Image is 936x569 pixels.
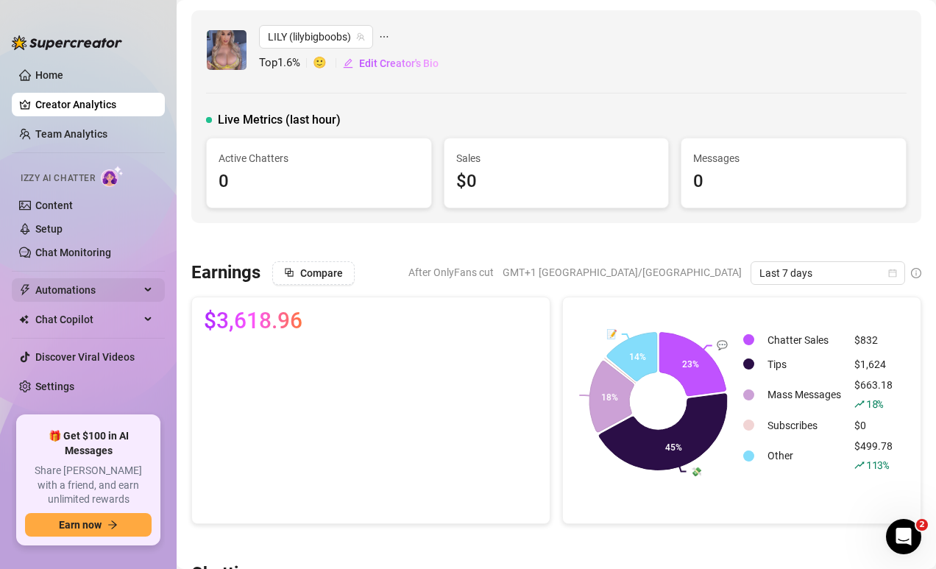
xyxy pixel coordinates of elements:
[356,32,365,41] span: team
[762,438,847,473] td: Other
[379,25,389,49] span: ellipsis
[854,377,893,412] div: $663.18
[207,30,247,70] img: lilybigboobs
[300,267,343,279] span: Compare
[35,93,153,116] a: Creator Analytics
[21,172,95,185] span: Izzy AI Chatter
[204,309,302,333] span: $3,618.96
[606,328,617,339] text: 📝
[35,278,140,302] span: Automations
[866,458,889,472] span: 113 %
[35,351,135,363] a: Discover Viral Videos
[219,168,419,196] div: 0
[107,520,118,530] span: arrow-right
[25,429,152,458] span: 🎁 Get $100 in AI Messages
[218,111,341,129] span: Live Metrics (last hour)
[35,381,74,392] a: Settings
[343,58,353,68] span: edit
[101,166,124,187] img: AI Chatter
[268,26,364,48] span: LILY (lilybigboobs)
[219,150,419,166] span: Active Chatters
[762,353,847,375] td: Tips
[259,54,313,72] span: Top 1.6 %
[759,262,896,284] span: Last 7 days
[284,267,294,278] span: block
[19,314,29,325] img: Chat Copilot
[408,261,494,283] span: After OnlyFans cut
[503,261,742,283] span: GMT+1 [GEOGRAPHIC_DATA]/[GEOGRAPHIC_DATA]
[456,150,657,166] span: Sales
[342,52,439,75] button: Edit Creator's Bio
[313,54,342,72] span: 🙂
[456,168,657,196] div: $0
[35,128,107,140] a: Team Analytics
[854,332,893,348] div: $832
[693,150,894,166] span: Messages
[25,513,152,537] button: Earn nowarrow-right
[886,519,921,554] iframe: Intercom live chat
[854,399,865,409] span: rise
[911,268,921,278] span: info-circle
[762,414,847,437] td: Subscribes
[35,223,63,235] a: Setup
[717,339,728,350] text: 💬
[12,35,122,50] img: logo-BBDzfeDw.svg
[19,284,31,296] span: thunderbolt
[35,247,111,258] a: Chat Monitoring
[693,168,894,196] div: 0
[359,57,439,69] span: Edit Creator's Bio
[866,397,883,411] span: 18 %
[191,261,260,285] h3: Earnings
[762,328,847,351] td: Chatter Sales
[35,308,140,331] span: Chat Copilot
[854,460,865,470] span: rise
[272,261,355,285] button: Compare
[59,519,102,531] span: Earn now
[564,389,575,400] text: 💰
[35,199,73,211] a: Content
[888,269,897,278] span: calendar
[854,438,893,473] div: $499.78
[35,69,63,81] a: Home
[691,465,702,476] text: 💸
[25,464,152,507] span: Share [PERSON_NAME] with a friend, and earn unlimited rewards
[916,519,928,531] span: 2
[854,356,893,372] div: $1,624
[762,377,847,412] td: Mass Messages
[854,417,893,434] div: $0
